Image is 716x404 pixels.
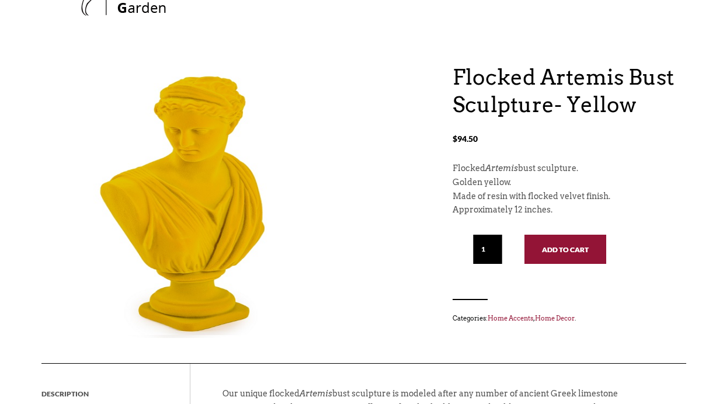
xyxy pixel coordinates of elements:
[473,235,502,264] input: Qty
[300,389,332,398] em: Artemis
[453,203,675,217] p: Approximately 12 inches.
[488,314,533,322] a: Home Accents
[453,134,478,144] bdi: 94.50
[453,176,675,190] p: Golden yellow.
[485,163,518,173] em: Artemis
[453,190,675,204] p: Made of resin with flocked velvet finish.
[524,235,606,264] button: Add to cart
[453,312,675,325] span: Categories: , .
[535,314,575,322] a: Home Decor
[453,162,675,176] p: Flocked bust sculpture.
[453,64,675,119] h1: Flocked Artemis Bust Sculpture- Yellow
[453,134,457,144] span: $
